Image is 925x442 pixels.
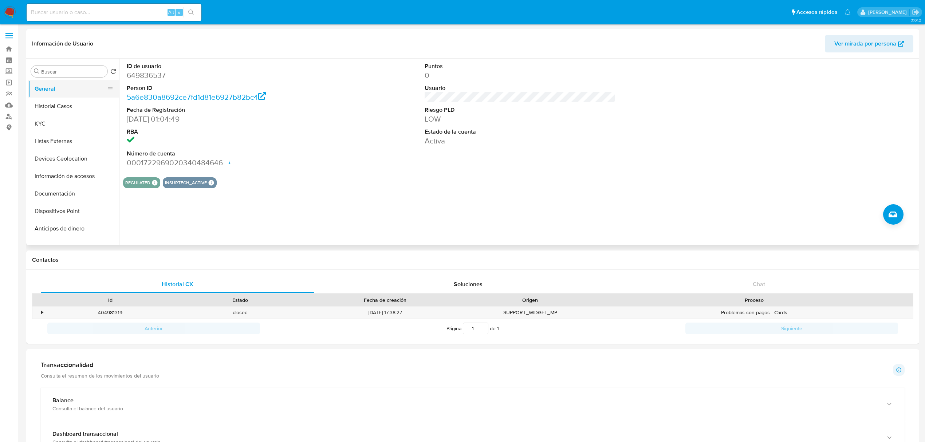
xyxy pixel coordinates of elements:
dt: Usuario [425,84,616,92]
dd: 0 [425,70,616,80]
button: Siguiente [685,323,898,334]
span: 1 [497,325,499,332]
button: search-icon [184,7,198,17]
dt: Estado de la cuenta [425,128,616,136]
dd: 0001722969020340484646 [127,158,318,168]
button: Aprobadores [28,237,119,255]
span: Página de [446,323,499,334]
span: Historial CX [162,280,193,288]
button: Volver al orden por defecto [110,68,116,76]
dt: Fecha de Registración [127,106,318,114]
button: Anticipos de dinero [28,220,119,237]
div: SUPPORT_WIDGET_MP [465,307,595,319]
h1: Contactos [32,256,913,264]
span: Accesos rápidos [796,8,837,16]
button: General [28,80,113,98]
dt: ID de usuario [127,62,318,70]
span: Chat [753,280,765,288]
dd: Activa [425,136,616,146]
input: Buscar [41,68,105,75]
div: [DATE] 17:38:27 [305,307,465,319]
button: KYC [28,115,119,133]
dt: Puntos [425,62,616,70]
button: Listas Externas [28,133,119,150]
button: Historial Casos [28,98,119,115]
span: Alt [168,9,174,16]
button: Información de accesos [28,167,119,185]
div: • [41,309,43,316]
dd: [DATE] 01:04:49 [127,114,318,124]
span: Soluciones [454,280,483,288]
button: Documentación [28,185,119,202]
span: s [178,9,180,16]
div: Proceso [600,296,908,304]
dt: Número de cuenta [127,150,318,158]
span: Ver mirada por persona [834,35,896,52]
div: Estado [180,296,300,304]
button: Ver mirada por persona [825,35,913,52]
h1: Información de Usuario [32,40,93,47]
div: Origen [470,296,590,304]
dd: 649836537 [127,70,318,80]
dt: Person ID [127,84,318,92]
div: closed [175,307,305,319]
div: Problemas con pagos - Cards [595,307,913,319]
a: Salir [912,8,920,16]
button: Anterior [47,323,260,334]
div: 404981319 [45,307,175,319]
a: Notificaciones [845,9,851,15]
a: 5a6e830a8692ce7fd1d81e6927b82bc4 [127,92,266,102]
button: Devices Geolocation [28,150,119,167]
p: yael.arizperojo@mercadolibre.com.mx [868,9,909,16]
dd: LOW [425,114,616,124]
div: Fecha de creación [310,296,460,304]
button: Dispositivos Point [28,202,119,220]
dt: RBA [127,128,318,136]
input: Buscar usuario o caso... [27,8,201,17]
dt: Riesgo PLD [425,106,616,114]
div: Id [50,296,170,304]
button: Buscar [34,68,40,74]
